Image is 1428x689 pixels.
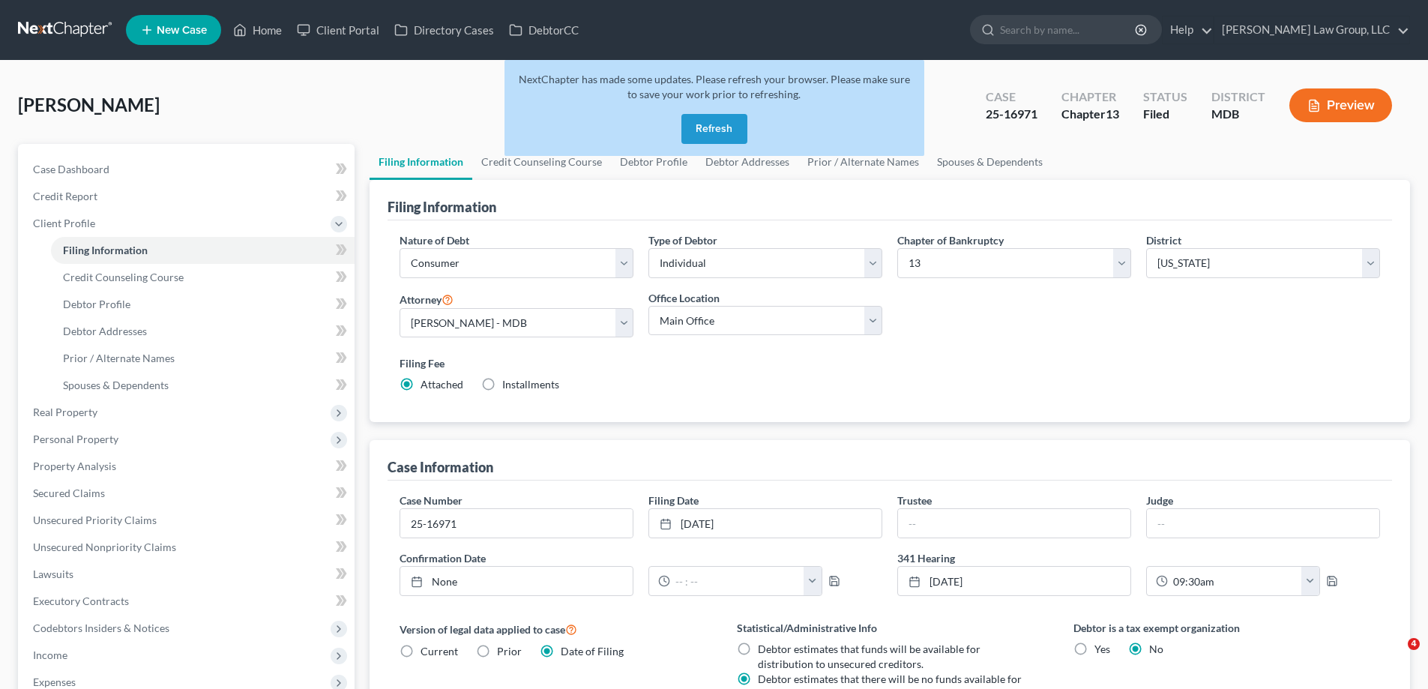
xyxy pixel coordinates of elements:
span: Prior [497,645,522,658]
div: Case [986,88,1037,106]
a: Unsecured Nonpriority Claims [21,534,355,561]
a: Credit Report [21,183,355,210]
span: Unsecured Priority Claims [33,514,157,526]
span: Date of Filing [561,645,624,658]
span: Secured Claims [33,487,105,499]
a: Spouses & Dependents [51,372,355,399]
label: Office Location [648,290,720,306]
label: Trustee [897,493,932,508]
span: Real Property [33,406,97,418]
span: Codebtors Insiders & Notices [33,622,169,634]
div: Case Information [388,458,493,476]
span: Unsecured Nonpriority Claims [33,541,176,553]
a: Debtor Addresses [51,318,355,345]
span: 13 [1106,106,1119,121]
span: NextChapter has made some updates. Please refresh your browser. Please make sure to save your wor... [519,73,910,100]
input: Search by name... [1000,16,1137,43]
label: Debtor is a tax exempt organization [1073,620,1380,636]
span: Installments [502,378,559,391]
span: Expenses [33,676,76,688]
span: Lawsuits [33,568,73,580]
div: District [1211,88,1265,106]
a: Lawsuits [21,561,355,588]
span: Prior / Alternate Names [63,352,175,364]
label: Confirmation Date [392,550,890,566]
label: Version of legal data applied to case [400,620,706,638]
a: Debtor Profile [51,291,355,318]
a: [DATE] [649,509,882,538]
input: -- [898,509,1130,538]
a: Help [1163,16,1213,43]
div: Filed [1143,106,1187,123]
label: 341 Hearing [890,550,1388,566]
a: Spouses & Dependents [928,144,1052,180]
a: None [400,567,633,595]
span: Credit Counseling Course [63,271,184,283]
button: Refresh [681,114,747,144]
span: Personal Property [33,433,118,445]
label: Case Number [400,493,463,508]
a: [DATE] [898,567,1130,595]
a: Credit Counseling Course [51,264,355,291]
label: Chapter of Bankruptcy [897,232,1004,248]
a: [PERSON_NAME] Law Group, LLC [1214,16,1409,43]
a: DebtorCC [501,16,586,43]
span: Property Analysis [33,460,116,472]
div: Filing Information [388,198,496,216]
a: Home [226,16,289,43]
label: Judge [1146,493,1173,508]
div: Status [1143,88,1187,106]
span: Yes [1094,643,1110,655]
span: Credit Report [33,190,97,202]
span: Client Profile [33,217,95,229]
label: Type of Debtor [648,232,717,248]
span: No [1149,643,1163,655]
input: Enter case number... [400,509,633,538]
a: Property Analysis [21,453,355,480]
input: -- : -- [1168,567,1302,595]
a: Executory Contracts [21,588,355,615]
label: Statistical/Administrative Info [737,620,1043,636]
iframe: Intercom live chat [1377,638,1413,674]
span: Income [33,649,67,661]
a: Filing Information [370,144,472,180]
a: Credit Counseling Course [472,144,611,180]
div: Chapter [1061,106,1119,123]
label: Nature of Debt [400,232,469,248]
input: -- : -- [670,567,804,595]
span: Debtor estimates that funds will be available for distribution to unsecured creditors. [758,643,980,670]
label: Filing Fee [400,355,1380,371]
a: Case Dashboard [21,156,355,183]
a: Prior / Alternate Names [51,345,355,372]
span: New Case [157,25,207,36]
span: Attached [421,378,463,391]
div: MDB [1211,106,1265,123]
input: -- [1147,509,1379,538]
label: Attorney [400,290,454,308]
span: Current [421,645,458,658]
button: Preview [1289,88,1392,122]
span: Debtor Addresses [63,325,147,337]
a: Filing Information [51,237,355,264]
span: Spouses & Dependents [63,379,169,391]
span: 4 [1408,638,1420,650]
a: Secured Claims [21,480,355,507]
div: Chapter [1061,88,1119,106]
a: Client Portal [289,16,387,43]
span: Debtor Profile [63,298,130,310]
label: District [1146,232,1181,248]
a: Directory Cases [387,16,501,43]
a: Unsecured Priority Claims [21,507,355,534]
div: 25-16971 [986,106,1037,123]
span: Executory Contracts [33,595,129,607]
span: [PERSON_NAME] [18,94,160,115]
span: Case Dashboard [33,163,109,175]
span: Filing Information [63,244,148,256]
label: Filing Date [648,493,699,508]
